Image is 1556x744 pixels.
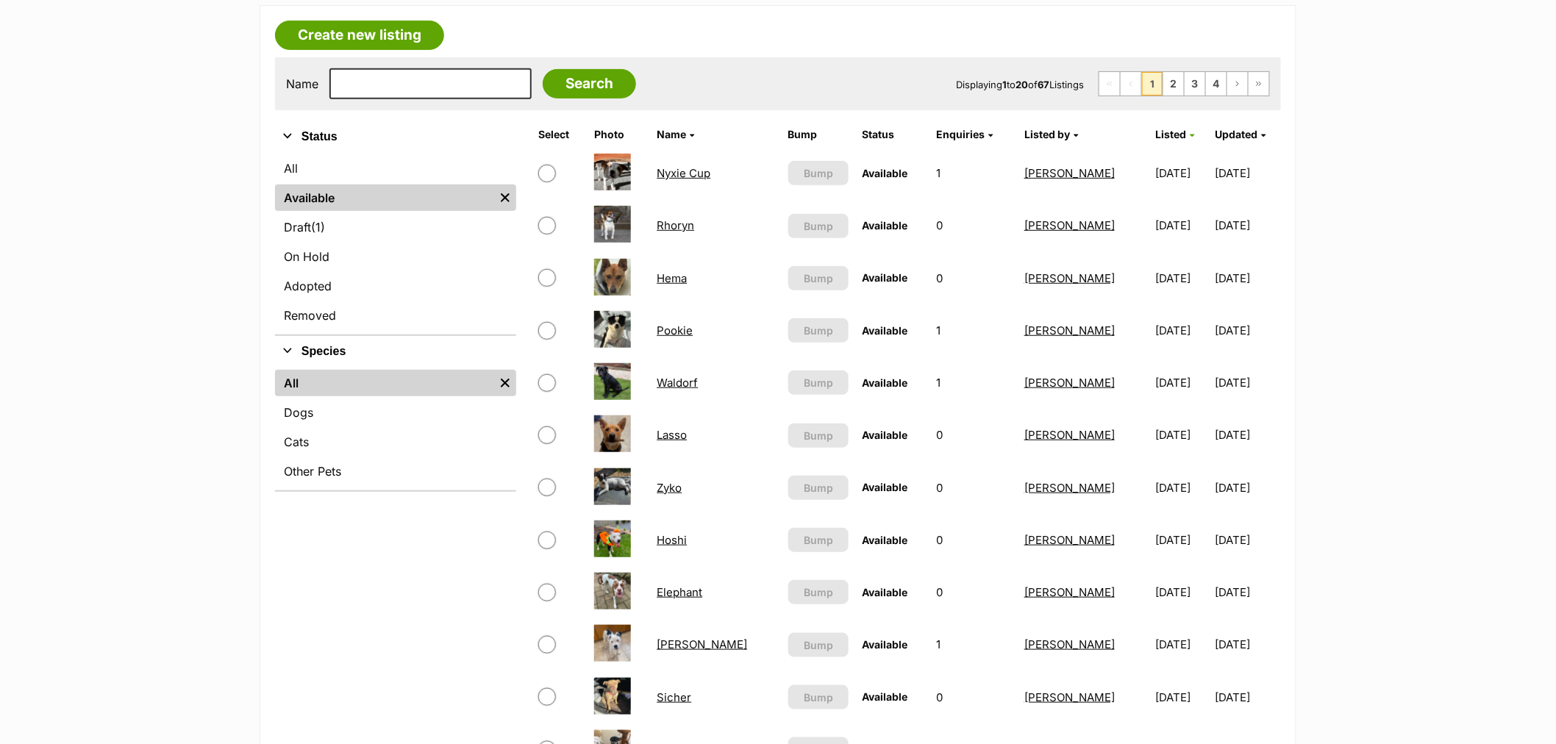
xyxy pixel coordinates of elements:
[275,185,494,211] a: Available
[275,458,516,484] a: Other Pets
[1142,72,1163,96] span: Page 1
[788,423,849,448] button: Bump
[930,515,1017,565] td: 0
[275,302,516,329] a: Removed
[930,357,1017,408] td: 1
[311,218,325,236] span: (1)
[862,271,907,284] span: Available
[1149,200,1213,251] td: [DATE]
[804,690,833,705] span: Bump
[1024,637,1115,651] a: [PERSON_NAME]
[930,567,1017,618] td: 0
[286,77,318,90] label: Name
[788,633,849,657] button: Bump
[1163,72,1184,96] a: Page 2
[862,534,907,546] span: Available
[1216,128,1258,140] span: Updated
[275,399,516,426] a: Dogs
[275,152,516,335] div: Status
[543,69,636,99] input: Search
[1024,690,1115,704] a: [PERSON_NAME]
[1216,672,1280,723] td: [DATE]
[275,429,516,455] a: Cats
[1024,428,1115,442] a: [PERSON_NAME]
[657,428,687,442] a: Lasso
[1121,72,1141,96] span: Previous page
[494,370,516,396] a: Remove filter
[1216,462,1280,513] td: [DATE]
[1024,323,1115,337] a: [PERSON_NAME]
[1216,148,1280,198] td: [DATE]
[788,476,849,500] button: Bump
[862,376,907,389] span: Available
[1024,533,1115,547] a: [PERSON_NAME]
[1216,253,1280,304] td: [DATE]
[862,324,907,337] span: Available
[1216,515,1280,565] td: [DATE]
[275,155,516,182] a: All
[788,528,849,552] button: Bump
[1002,79,1007,90] strong: 1
[1024,481,1115,495] a: [PERSON_NAME]
[1206,72,1227,96] a: Page 4
[657,128,686,140] span: Name
[1038,79,1049,90] strong: 67
[1149,462,1213,513] td: [DATE]
[1216,409,1280,460] td: [DATE]
[275,273,516,299] a: Adopted
[1216,200,1280,251] td: [DATE]
[936,128,993,140] a: Enquiries
[1024,128,1078,140] a: Listed by
[1149,567,1213,618] td: [DATE]
[494,185,516,211] a: Remove filter
[657,271,687,285] a: Hema
[1216,128,1266,140] a: Updated
[856,123,929,146] th: Status
[1099,71,1270,96] nav: Pagination
[1024,376,1115,390] a: [PERSON_NAME]
[804,637,833,653] span: Bump
[657,690,691,704] a: Sicher
[1149,672,1213,723] td: [DATE]
[862,219,907,232] span: Available
[657,533,687,547] a: Hoshi
[788,371,849,395] button: Bump
[657,585,702,599] a: Elephant
[1216,305,1280,356] td: [DATE]
[275,243,516,270] a: On Hold
[930,672,1017,723] td: 0
[788,685,849,709] button: Bump
[1149,357,1213,408] td: [DATE]
[936,128,985,140] span: translation missing: en.admin.listings.index.attributes.enquiries
[930,253,1017,304] td: 0
[1249,72,1269,96] a: Last page
[862,429,907,441] span: Available
[956,79,1084,90] span: Displaying to of Listings
[788,266,849,290] button: Bump
[804,532,833,548] span: Bump
[657,637,747,651] a: [PERSON_NAME]
[275,370,494,396] a: All
[657,481,682,495] a: Zyko
[1016,79,1028,90] strong: 20
[788,580,849,604] button: Bump
[804,323,833,338] span: Bump
[657,218,694,232] a: Rhoryn
[1024,166,1115,180] a: [PERSON_NAME]
[804,375,833,390] span: Bump
[1024,271,1115,285] a: [PERSON_NAME]
[1149,148,1213,198] td: [DATE]
[788,214,849,238] button: Bump
[804,428,833,443] span: Bump
[1149,619,1213,670] td: [DATE]
[1099,72,1120,96] span: First page
[930,462,1017,513] td: 0
[930,200,1017,251] td: 0
[1227,72,1248,96] a: Next page
[588,123,650,146] th: Photo
[275,21,444,50] a: Create new listing
[1149,253,1213,304] td: [DATE]
[930,409,1017,460] td: 0
[788,318,849,343] button: Bump
[275,342,516,361] button: Species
